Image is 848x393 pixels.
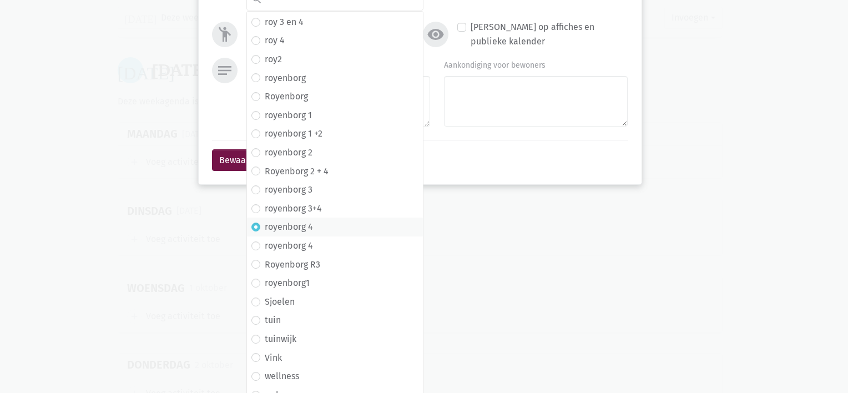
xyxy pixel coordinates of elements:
[265,276,310,290] label: royenborg1
[265,145,312,160] label: royenborg 2
[265,220,313,234] label: royenborg 4
[265,351,282,365] label: Vink
[265,89,308,104] label: Royenborg
[265,164,329,179] label: Royenborg 2 + 4
[265,332,296,346] label: tuinwijk
[216,62,234,79] i: notes
[427,26,445,43] i: visibility
[265,71,306,85] label: royenborg
[471,20,628,48] label: [PERSON_NAME] op affiches en publieke kalender
[265,239,313,253] label: royenborg 4
[212,149,256,172] button: Bewaar
[216,26,234,43] i: emoji_people
[265,258,320,272] label: Royenborg R3
[265,33,285,48] label: roy 4
[265,108,312,123] label: royenborg 1
[265,127,322,141] label: royenborg 1 +2
[265,313,281,327] label: tuin
[265,201,322,216] label: royenborg 3+4
[265,369,299,384] label: wellness
[265,295,295,309] label: Sjoelen
[265,52,282,67] label: roy2
[265,183,312,197] label: royenborg 3
[444,59,546,72] label: Aankondiging voor bewoners
[265,15,304,29] label: roy 3 en 4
